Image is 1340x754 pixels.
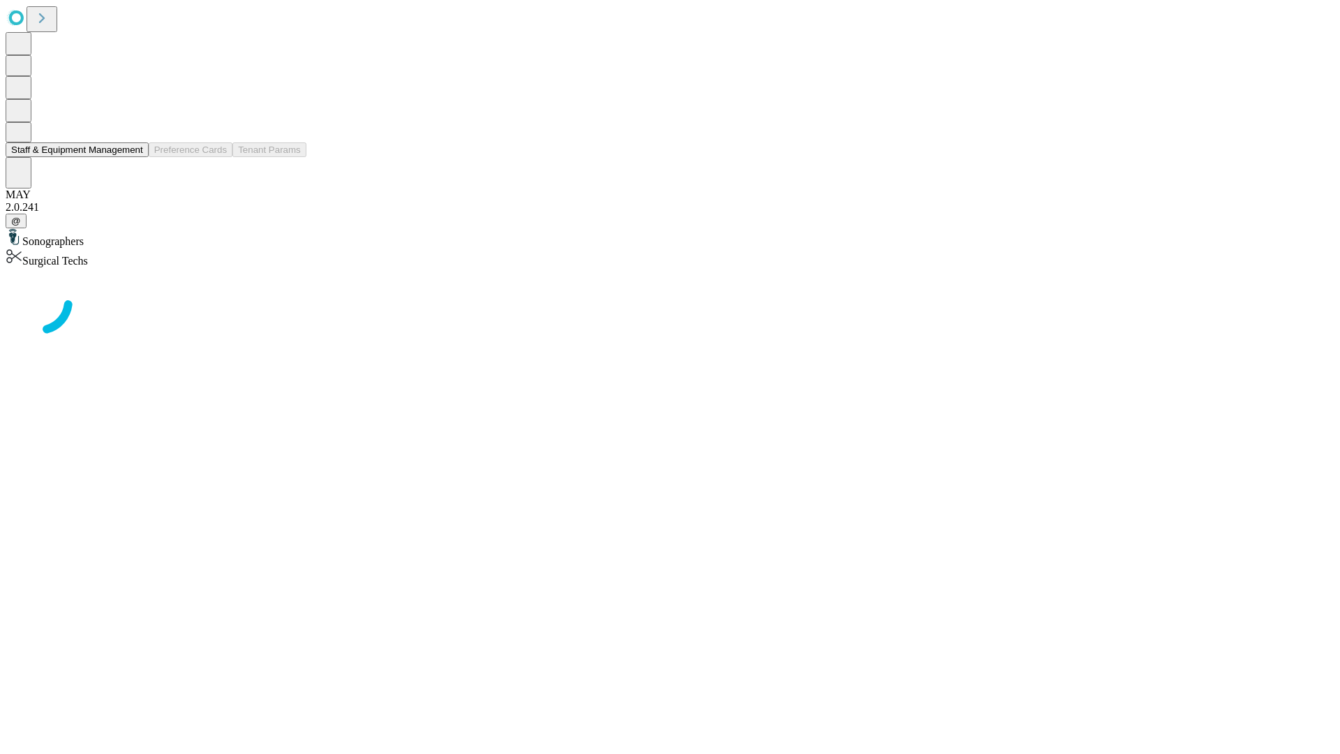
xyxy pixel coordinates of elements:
[6,214,27,228] button: @
[6,201,1334,214] div: 2.0.241
[149,142,232,157] button: Preference Cards
[232,142,306,157] button: Tenant Params
[6,188,1334,201] div: MAY
[6,248,1334,267] div: Surgical Techs
[11,216,21,226] span: @
[6,228,1334,248] div: Sonographers
[6,142,149,157] button: Staff & Equipment Management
